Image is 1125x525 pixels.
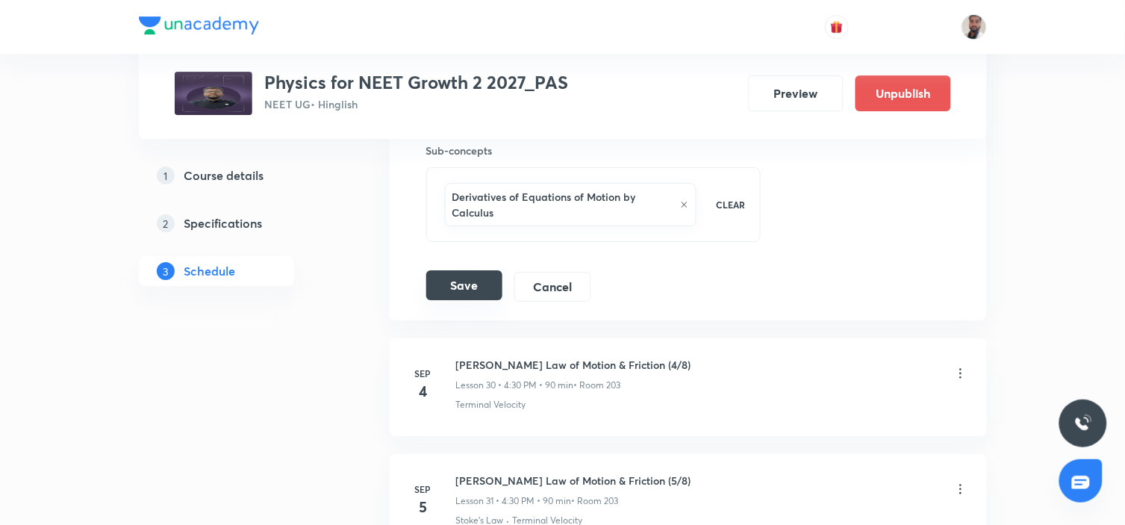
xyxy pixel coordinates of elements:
h6: Sep [408,367,438,380]
h4: 5 [408,496,438,518]
h6: [PERSON_NAME] Law of Motion & Friction (4/8) [456,357,691,373]
p: 1 [157,167,175,184]
h5: Course details [184,167,264,184]
a: 1Course details [139,161,342,190]
h5: Specifications [184,214,262,232]
img: ttu [1074,414,1092,432]
p: CLEAR [716,198,745,211]
p: Terminal Velocity [456,398,526,411]
button: Preview [748,75,844,111]
a: 2Specifications [139,208,342,238]
img: avatar [830,20,844,34]
h5: Schedule [184,262,235,280]
a: Company Logo [139,16,259,38]
p: 2 [157,214,175,232]
h6: Sub-concepts [426,143,761,158]
p: NEET UG • Hinglish [264,96,568,112]
h3: Physics for NEET Growth 2 2027_PAS [264,72,568,93]
h6: Derivatives of Equations of Motion by Calculus [452,189,673,220]
button: Save [426,270,502,300]
img: SHAHNAWAZ AHMAD [962,14,987,40]
img: c2757c47310544c6933182623c542bb0.jpg [175,72,252,115]
p: • Room 203 [574,379,621,392]
p: 3 [157,262,175,280]
button: Cancel [514,272,591,302]
img: Company Logo [139,16,259,34]
h4: 4 [408,380,438,403]
p: • Room 203 [572,494,619,508]
p: Lesson 30 • 4:30 PM • 90 min [456,379,574,392]
button: avatar [825,15,849,39]
h6: Sep [408,482,438,496]
button: Unpublish [856,75,951,111]
p: Lesson 31 • 4:30 PM • 90 min [456,494,572,508]
h6: [PERSON_NAME] Law of Motion & Friction (5/8) [456,473,691,488]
